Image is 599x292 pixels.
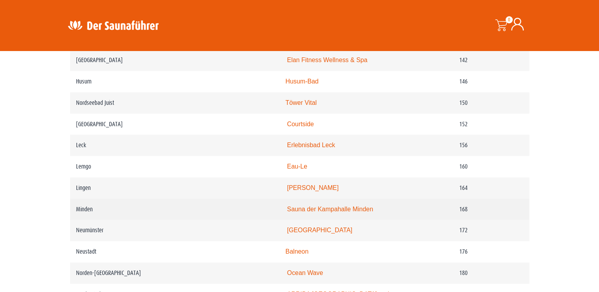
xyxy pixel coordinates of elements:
td: Neumünster [70,220,280,241]
a: Erlebnisbad Leck [287,142,335,148]
a: Töwer Vital [285,99,317,106]
td: Minden [70,199,280,220]
td: Nordseebad Juist [70,92,280,114]
td: 142 [453,49,529,71]
td: 176 [453,241,529,262]
a: Sauna der Kampahalle Minden [287,206,373,212]
td: 168 [453,199,529,220]
td: 172 [453,220,529,241]
td: 152 [453,114,529,135]
td: Neustadt [70,241,280,262]
a: Balneon [285,248,308,255]
td: Norden-[GEOGRAPHIC_DATA] [70,262,280,284]
span: 0 [506,16,513,23]
a: [GEOGRAPHIC_DATA] [287,227,352,233]
td: 156 [453,135,529,156]
a: Eau-Le [287,163,307,170]
td: 160 [453,156,529,177]
td: 164 [453,177,529,199]
td: 146 [453,71,529,92]
td: [GEOGRAPHIC_DATA] [70,114,280,135]
td: 180 [453,262,529,284]
a: Ocean Wave [287,269,323,276]
td: 150 [453,92,529,114]
td: Lemgo [70,156,280,177]
td: [GEOGRAPHIC_DATA] [70,49,280,71]
a: Husum-Bad [285,78,319,85]
td: Leck [70,135,280,156]
a: Courtside [287,121,314,127]
td: Husum [70,71,280,92]
a: Elan Fitness Wellness & Spa [287,57,367,63]
td: Lingen [70,177,280,199]
a: [PERSON_NAME] [287,184,338,191]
